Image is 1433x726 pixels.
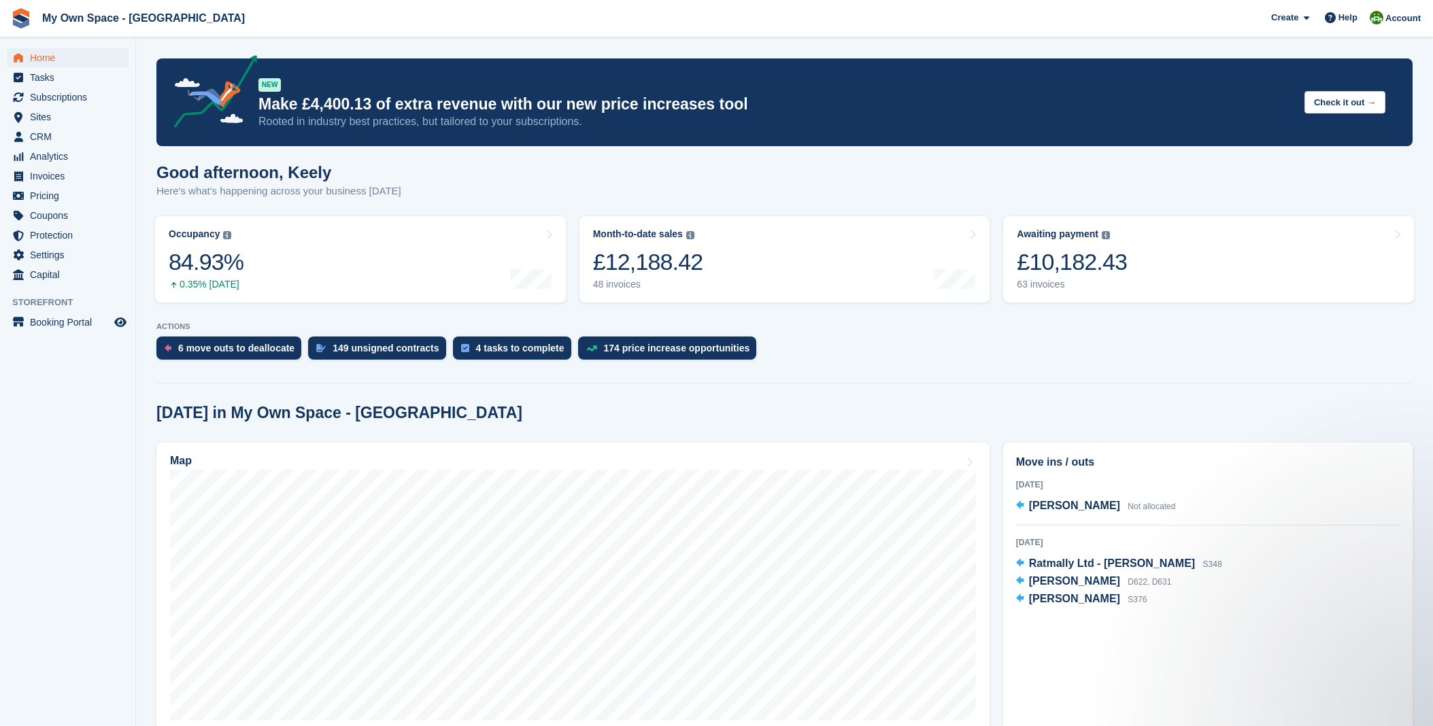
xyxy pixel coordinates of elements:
span: Settings [30,245,112,264]
div: £12,188.42 [593,248,703,276]
span: [PERSON_NAME] [1029,500,1120,511]
span: Home [30,48,112,67]
a: menu [7,68,129,87]
img: icon-info-grey-7440780725fd019a000dd9b08b2336e03edf1995a4989e88bcd33f0948082b44.svg [686,231,694,239]
a: menu [7,206,129,225]
a: menu [7,226,129,245]
span: Help [1338,11,1358,24]
a: Awaiting payment £10,182.43 63 invoices [1003,216,1414,302]
span: Sites [30,107,112,126]
img: price-adjustments-announcement-icon-8257ccfd72463d97f412b2fc003d46551f7dbcb40ab6d574587a9cd5c0d94... [163,55,258,133]
img: Keely [1370,11,1383,24]
h2: [DATE] in My Own Space - [GEOGRAPHIC_DATA] [156,404,522,422]
div: NEW [258,78,281,92]
a: 4 tasks to complete [453,336,578,366]
h2: Move ins / outs [1016,454,1400,470]
div: Occupancy [169,228,220,240]
span: Create [1271,11,1298,24]
div: Month-to-date sales [593,228,683,240]
a: menu [7,265,129,284]
a: menu [7,245,129,264]
img: stora-icon-8386f47178a22dfd0bd8f6a31ec36ba5ce8667c1dd55bd0f319d3a0aa187defe.svg [11,8,31,29]
div: 6 move outs to deallocate [178,343,294,353]
span: CRM [30,127,112,146]
p: Here's what's happening across your business [DATE] [156,184,401,199]
span: Subscriptions [30,88,112,107]
img: move_outs_to_deallocate_icon-f764333ba52eb49d3ac5e1228854f67142a1ed5810a6f6cc68b1a99e826820c5.svg [165,344,171,352]
div: [DATE] [1016,536,1400,549]
span: S376 [1128,595,1147,604]
img: icon-info-grey-7440780725fd019a000dd9b08b2336e03edf1995a4989e88bcd33f0948082b44.svg [1102,231,1110,239]
span: Storefront [12,296,135,309]
span: Ratmally Ltd - [PERSON_NAME] [1029,557,1195,569]
a: menu [7,48,129,67]
button: Check it out → [1304,91,1385,114]
h2: Map [170,455,192,467]
a: 6 move outs to deallocate [156,336,308,366]
a: [PERSON_NAME] S376 [1016,591,1147,608]
span: Protection [30,226,112,245]
div: 4 tasks to complete [476,343,564,353]
span: Capital [30,265,112,284]
p: Make £4,400.13 of extra revenue with our new price increases tool [258,94,1294,114]
div: 174 price increase opportunities [604,343,750,353]
div: 63 invoices [1017,279,1127,290]
a: menu [7,313,129,332]
p: Rooted in industry best practices, but tailored to your subscriptions. [258,114,1294,129]
span: [PERSON_NAME] [1029,593,1120,604]
div: 149 unsigned contracts [333,343,439,353]
a: menu [7,107,129,126]
span: [PERSON_NAME] [1029,575,1120,587]
a: menu [7,147,129,166]
img: icon-info-grey-7440780725fd019a000dd9b08b2336e03edf1995a4989e88bcd33f0948082b44.svg [223,231,231,239]
img: task-75834270c22a3079a89374b754ae025e5fb1db73e45f91037f5363f120a921f8.svg [461,344,469,352]
span: D622, D631 [1128,577,1171,587]
div: £10,182.43 [1017,248,1127,276]
a: 174 price increase opportunities [578,336,764,366]
a: Preview store [112,314,129,330]
div: [DATE] [1016,479,1400,491]
span: Account [1385,12,1421,25]
a: My Own Space - [GEOGRAPHIC_DATA] [37,7,250,29]
a: menu [7,186,129,205]
a: [PERSON_NAME] D622, D631 [1016,573,1172,591]
a: Ratmally Ltd - [PERSON_NAME] S348 [1016,555,1222,573]
span: Tasks [30,68,112,87]
a: Occupancy 84.93% 0.35% [DATE] [155,216,566,302]
img: price_increase_opportunities-93ffe204e8149a01c8c9dc8f82e8f89637d9d84a8eef4429ea346261dce0b2c0.svg [586,345,597,351]
img: contract_signature_icon-13c848040528278c33f63329250d36e43548de30e8caae1d1a13099fd9432cc5.svg [316,344,326,352]
span: Invoices [30,167,112,186]
div: 48 invoices [593,279,703,290]
div: 84.93% [169,248,243,276]
div: 0.35% [DATE] [169,279,243,290]
a: menu [7,88,129,107]
h1: Good afternoon, Keely [156,163,401,181]
span: Analytics [30,147,112,166]
span: Coupons [30,206,112,225]
a: 149 unsigned contracts [308,336,452,366]
a: [PERSON_NAME] Not allocated [1016,498,1176,515]
span: S348 [1203,559,1222,569]
span: Not allocated [1128,502,1175,511]
a: menu [7,167,129,186]
span: Booking Portal [30,313,112,332]
span: Pricing [30,186,112,205]
a: Month-to-date sales £12,188.42 48 invoices [579,216,990,302]
a: menu [7,127,129,146]
p: ACTIONS [156,322,1413,331]
div: Awaiting payment [1017,228,1098,240]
